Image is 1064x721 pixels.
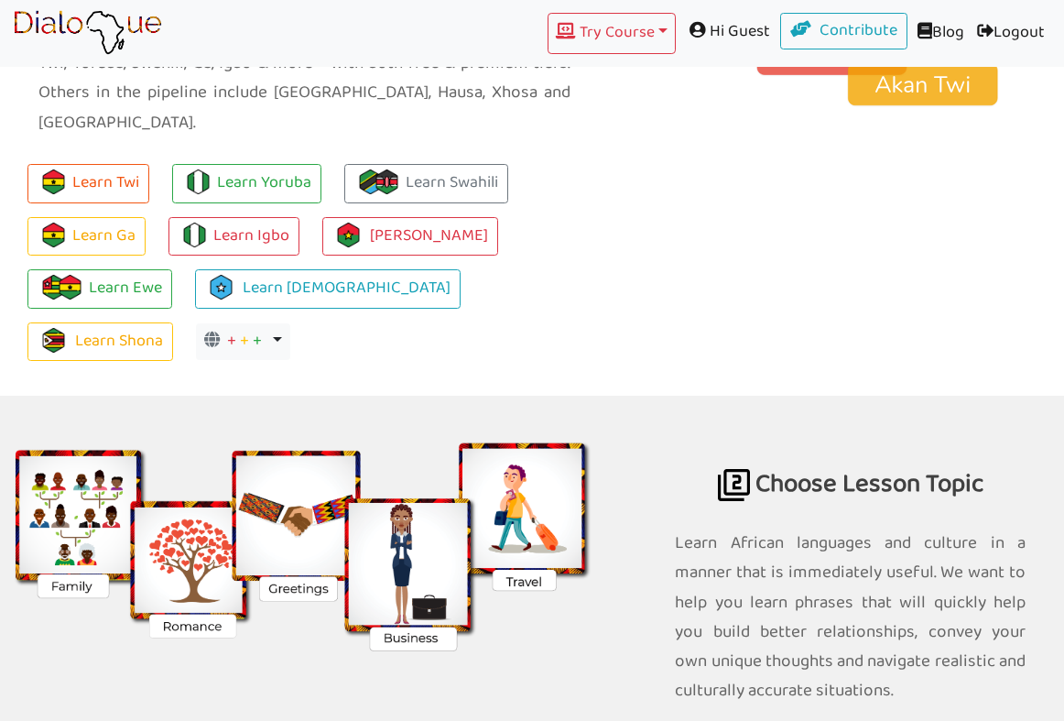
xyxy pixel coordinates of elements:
h2: Choose Lesson Topic [675,396,1026,519]
a: Contribute [780,13,908,49]
a: Learn Ga [27,217,146,257]
a: Blog [907,13,971,54]
img: togo.0c01db91.png [41,275,66,300]
span: Hi Guest [676,13,780,50]
a: Logout [971,13,1051,54]
a: Learn Igbo [168,217,299,257]
img: flag-ghana.106b55d9.png [58,275,82,300]
img: flag-ghana.106b55d9.png [41,223,66,247]
a: [PERSON_NAME] [322,217,498,257]
img: burkina-faso.42b537ce.png [336,223,361,247]
img: flag-ghana.106b55d9.png [41,169,66,194]
img: africa language for business travel [718,469,750,501]
img: somalia.d5236246.png [209,275,233,300]
a: Learn Ewe [27,269,172,309]
img: learn African language platform app [13,10,162,56]
img: flag-tanzania.fe228584.png [358,169,383,194]
button: Learn Twi [27,164,149,203]
img: flag-nigeria.710e75b6.png [186,169,211,194]
span: + [253,327,262,355]
button: + + + [196,323,290,360]
p: Learn African languages and culture in a manner that is immediately useful. We want to help you l... [675,529,1026,706]
button: Try Course [548,13,676,54]
a: Learn Shona [27,322,173,362]
img: kenya.f9bac8fe.png [375,169,399,194]
img: flag-nigeria.710e75b6.png [182,223,207,247]
a: Learn Yoruba [172,164,321,203]
span: + [227,327,236,355]
img: zimbabwe.93903875.png [41,328,66,353]
a: Learn [DEMOGRAPHIC_DATA] [195,269,461,309]
a: Learn Swahili [344,164,508,203]
span: + [240,327,249,355]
